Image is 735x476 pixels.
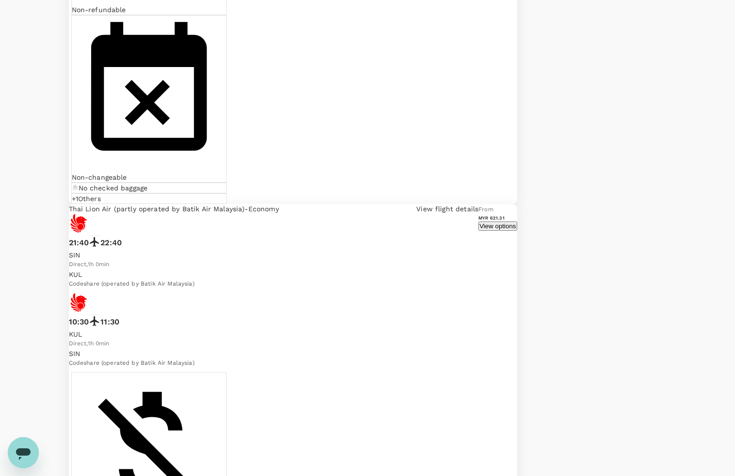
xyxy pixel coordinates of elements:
p: 22:40 [100,237,122,249]
div: Direct , 1h 0min [69,339,479,349]
iframe: Button to launch messaging window [8,437,39,468]
p: View flight details [416,204,478,214]
span: From [478,206,493,213]
span: Others [78,195,105,203]
span: Economy [248,205,279,213]
p: SIN [69,250,479,260]
p: 11:30 [100,316,119,328]
p: KUL [69,270,479,279]
div: No checked baggage [71,183,227,193]
p: 21:40 [69,237,89,249]
span: - [245,205,248,213]
div: Direct , 1h 0min [69,260,479,270]
span: Thai Lion Air (partly operated by Batik Air Malaysia) [69,205,245,213]
div: Codeshare (operated by Batik Air Malaysia) [69,358,479,368]
div: Non-changeable [71,15,227,183]
button: View options [478,221,517,231]
span: + 1 [72,195,78,203]
div: +1Others [71,193,227,204]
span: No checked baggage [79,184,152,192]
span: Non-changeable [72,173,131,181]
p: SIN [69,349,479,358]
div: Codeshare (operated by Batik Air Malaysia) [69,279,479,289]
img: SL [69,214,88,233]
p: 10:30 [69,316,89,328]
h6: MYR 621.31 [478,215,517,221]
span: Non-refundable [72,6,130,14]
img: SL [69,293,88,312]
p: KUL [69,329,479,339]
